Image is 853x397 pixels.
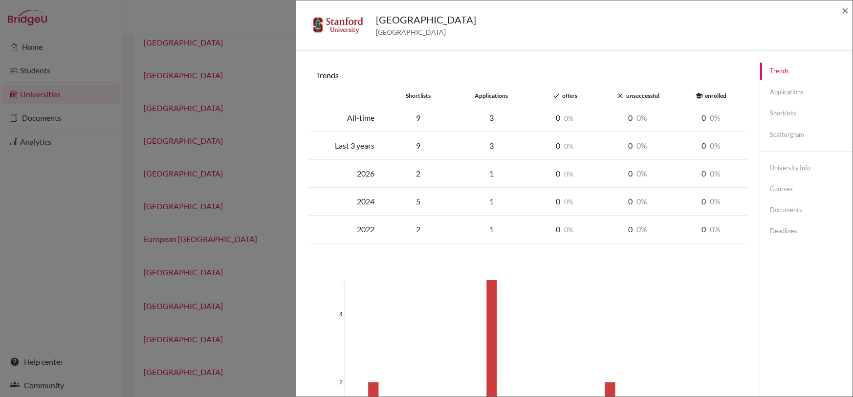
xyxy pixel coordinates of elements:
[636,113,647,122] span: 0
[382,196,455,207] div: 5
[455,112,528,124] div: 3
[455,91,528,100] div: applications
[675,168,748,179] div: 0
[760,159,853,176] a: University info
[562,92,577,99] span: offers
[675,140,748,152] div: 0
[382,168,455,179] div: 2
[308,140,382,152] div: Last 3 years
[339,379,343,386] text: 2
[552,92,560,100] i: done
[564,142,573,150] span: 0
[528,112,601,124] div: 0
[842,4,849,16] button: Close
[455,223,528,235] div: 1
[601,140,675,152] div: 0
[710,224,721,234] span: 0
[760,201,853,219] a: Documents
[636,224,647,234] span: 0
[308,112,382,124] div: All-time
[528,223,601,235] div: 0
[760,84,853,101] a: Applications
[339,311,343,318] text: 4
[760,180,853,198] a: Courses
[528,140,601,152] div: 0
[564,225,573,234] span: 0
[601,196,675,207] div: 0
[382,223,455,235] div: 2
[710,169,721,178] span: 0
[376,27,476,37] span: [GEOGRAPHIC_DATA]
[308,196,382,207] div: 2024
[636,197,647,206] span: 0
[601,168,675,179] div: 0
[455,168,528,179] div: 1
[564,198,573,206] span: 0
[675,196,748,207] div: 0
[316,70,740,80] h6: Trends
[455,196,528,207] div: 1
[528,168,601,179] div: 0
[760,105,853,122] a: Shortlists
[601,112,675,124] div: 0
[626,92,659,99] span: unsuccessful
[564,170,573,178] span: 0
[675,223,748,235] div: 0
[382,91,455,100] div: shortlists
[842,3,849,17] span: ×
[636,141,647,150] span: 0
[376,12,476,27] h5: [GEOGRAPHIC_DATA]
[636,169,647,178] span: 0
[710,141,721,150] span: 0
[616,92,624,100] i: close
[382,140,455,152] div: 9
[382,112,455,124] div: 9
[710,197,721,206] span: 0
[675,112,748,124] div: 0
[308,223,382,235] div: 2022
[705,92,726,99] span: enrolled
[760,222,853,240] a: Deadlines
[455,140,528,152] div: 3
[695,92,703,100] i: school
[564,114,573,122] span: 0
[760,63,853,80] a: Trends
[528,196,601,207] div: 0
[760,126,853,143] a: Scattergram
[710,113,721,122] span: 0
[308,12,368,39] img: us_sta_ct1zminj.png
[308,168,382,179] div: 2026
[601,223,675,235] div: 0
